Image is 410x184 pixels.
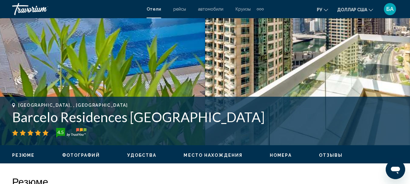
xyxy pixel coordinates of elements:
[54,129,66,136] div: 4.5
[337,5,373,14] button: Изменить валюту
[270,152,292,158] button: Номера
[198,7,223,12] a: автомобили
[12,3,141,15] a: Травориум
[12,152,35,158] button: Резюме
[319,152,343,158] button: Отзывы
[386,6,394,12] font: БА
[184,152,242,158] button: Место нахождения
[12,109,398,125] h1: Barcelo Residences [GEOGRAPHIC_DATA]
[18,103,128,108] span: [GEOGRAPHIC_DATA], , [GEOGRAPHIC_DATA]
[337,7,367,12] font: доллар США
[382,3,398,15] button: Меню пользователя
[62,152,100,158] button: Фотографий
[257,4,264,14] button: Дополнительные элементы навигации
[235,7,251,12] a: Круизы
[147,7,161,12] a: Отели
[173,7,186,12] a: рейсы
[317,5,328,14] button: Изменить язык
[317,7,322,12] font: ру
[127,152,157,158] button: Удобства
[386,160,405,179] iframe: Кнопка запуска окна обмена сообщениями
[56,128,86,138] img: trustyou-badge-hor.svg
